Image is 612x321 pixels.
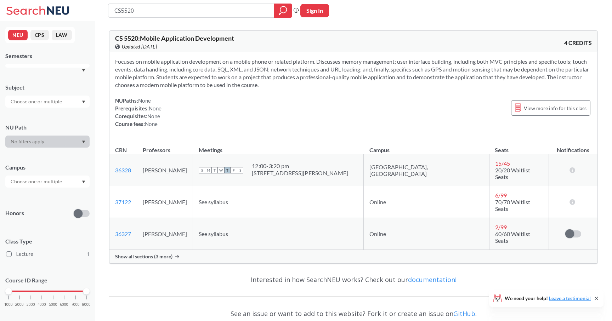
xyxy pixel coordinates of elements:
span: S [199,167,205,173]
span: We need your help! [505,296,591,301]
a: 37122 [115,199,131,205]
div: Dropdown arrow [5,136,90,148]
th: Seats [489,139,549,154]
svg: Dropdown arrow [82,101,85,103]
label: Lecture [6,250,90,259]
a: GitHub [453,309,475,318]
th: Professors [137,139,193,154]
div: Dropdown arrow [5,96,90,108]
div: Show all sections (3 more) [109,250,597,263]
svg: Dropdown arrow [82,141,85,143]
td: Online [364,218,489,250]
svg: magnifying glass [279,6,287,16]
button: Sign In [300,4,329,17]
th: Campus [364,139,489,154]
span: 1000 [4,303,13,306]
button: LAW [52,30,72,40]
span: See syllabus [199,199,228,205]
th: Meetings [193,139,364,154]
td: [PERSON_NAME] [137,186,193,218]
div: Interested in how SearchNEU works? Check out our [109,269,598,290]
span: T [224,167,231,173]
span: W [218,167,224,173]
span: Class Type [5,237,90,245]
span: F [231,167,237,173]
div: NU Path [5,124,90,131]
td: [PERSON_NAME] [137,154,193,186]
span: Show all sections (3 more) [115,253,172,260]
td: [PERSON_NAME] [137,218,193,250]
input: Class, professor, course number, "phrase" [114,5,269,17]
a: Leave a testimonial [549,295,591,301]
a: 36328 [115,167,131,173]
span: 6 / 99 [495,192,507,199]
span: 8000 [82,303,91,306]
span: View more info for this class [524,104,586,113]
button: NEU [8,30,28,40]
span: 70/70 Waitlist Seats [495,199,530,212]
div: NUPaths: Prerequisites: Corequisites: Course fees: [115,97,161,128]
div: Dropdown arrow [5,176,90,188]
span: See syllabus [199,230,228,237]
svg: Dropdown arrow [82,180,85,183]
div: Subject [5,84,90,91]
div: 12:00 - 3:20 pm [252,162,348,170]
span: 6000 [60,303,68,306]
input: Choose one or multiple [7,97,67,106]
span: Focuses on mobile application development on a mobile phone or related platform. Discusses memory... [115,58,589,88]
span: M [205,167,211,173]
span: S [237,167,243,173]
span: 7000 [71,303,80,306]
span: 4 CREDITS [564,39,592,47]
svg: Dropdown arrow [82,69,85,72]
span: None [145,121,158,127]
div: Semesters [5,52,90,60]
div: magnifying glass [274,4,292,18]
p: Course ID Range [5,276,90,285]
span: 15 / 45 [495,160,510,167]
span: 1 [87,250,90,258]
span: Updated [DATE] [122,43,157,51]
span: 4000 [38,303,46,306]
span: 2000 [15,303,24,306]
span: None [149,105,161,111]
span: 20/20 Waitlist Seats [495,167,530,180]
p: Honors [5,209,24,217]
span: 3000 [27,303,35,306]
div: CRN [115,146,127,154]
div: Campus [5,164,90,171]
span: 2 / 99 [495,224,507,230]
th: Notifications [549,139,597,154]
span: 5000 [49,303,57,306]
a: documentation! [408,275,457,284]
a: 36327 [115,230,131,237]
button: CPS [30,30,49,40]
span: None [138,97,151,104]
span: T [211,167,218,173]
td: [GEOGRAPHIC_DATA], [GEOGRAPHIC_DATA] [364,154,489,186]
span: 60/60 Waitlist Seats [495,230,530,244]
span: CS 5520 : Mobile Application Development [115,34,234,42]
div: [STREET_ADDRESS][PERSON_NAME] [252,170,348,177]
td: Online [364,186,489,218]
input: Choose one or multiple [7,177,67,186]
span: None [147,113,160,119]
